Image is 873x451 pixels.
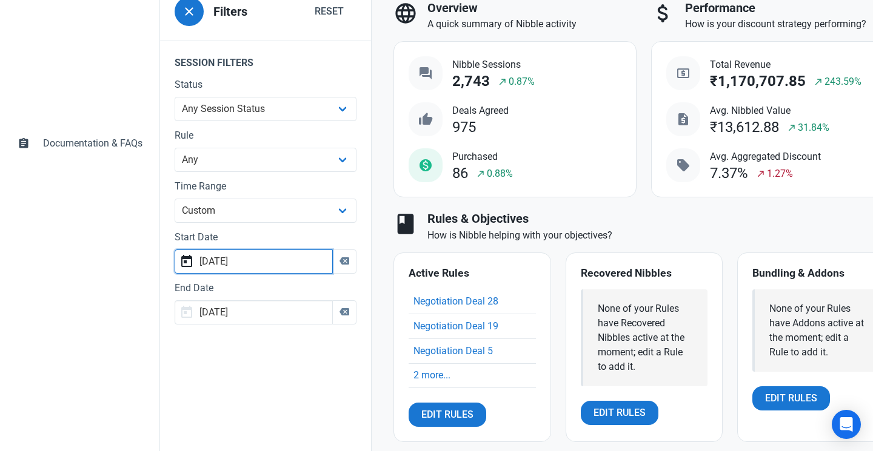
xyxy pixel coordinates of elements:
[509,74,535,89] span: 0.87%
[676,158,691,173] span: sell
[175,249,333,274] input: Start Date
[765,391,817,406] span: Edit Rules
[175,230,356,245] label: Start Date
[175,300,333,324] input: End Date
[769,301,865,360] div: None of your Rules have Addons active at the moment; edit a Rule to add it.
[767,166,793,181] span: 1.27%
[676,66,691,81] span: local_atm
[498,77,507,87] span: north_east
[452,119,476,136] div: 975
[824,74,861,89] span: 243.59%
[160,41,371,77] legend: Session Filters
[18,136,30,148] span: assignment
[581,401,658,425] a: Edit Rules
[476,169,486,179] span: north_east
[710,104,829,118] span: Avg. Nibbled Value
[452,104,509,118] span: Deals Agreed
[452,150,513,164] span: Purchased
[409,403,486,427] a: Edit Rules
[315,4,344,19] span: Reset
[710,73,806,90] div: ₹1,170,707.85
[175,179,356,194] label: Time Range
[213,5,247,19] h3: Filters
[413,369,450,381] a: 2 more...
[676,112,691,127] span: request_quote
[182,4,196,19] span: close
[756,169,766,179] span: north_east
[413,295,498,307] a: Negotiation Deal 28
[427,1,637,15] h3: Overview
[393,212,418,236] span: book
[814,77,823,87] span: north_east
[452,58,535,72] span: Nibble Sessions
[710,150,821,164] span: Avg. Aggregated Discount
[651,1,675,25] span: attach_money
[175,77,356,92] label: Status
[594,406,646,420] span: Edit Rules
[798,120,829,135] span: 31.84%
[710,165,748,182] div: 7.37%
[452,73,490,90] div: 2,743
[487,166,513,181] span: 0.88%
[413,345,493,357] a: Negotiation Deal 5
[832,410,861,439] div: Open Intercom Messenger
[581,268,707,280] h4: Recovered Nibbles
[710,58,861,72] span: Total Revenue
[393,1,418,25] span: language
[175,281,356,295] label: End Date
[418,66,433,81] span: question_answer
[43,136,142,151] span: Documentation & FAQs
[710,119,779,136] div: ₹13,612.88
[421,407,473,422] span: Edit Rules
[418,158,433,173] span: monetization_on
[452,165,468,182] div: 86
[10,129,150,158] a: assignmentDocumentation & FAQs
[409,268,535,280] h4: Active Rules
[413,320,498,332] a: Negotiation Deal 19
[427,17,637,31] p: A quick summary of Nibble activity
[418,112,433,127] span: thumb_up
[175,128,356,143] label: Rule
[752,386,830,410] a: Edit Rules
[598,301,693,374] div: None of your Rules have Recovered Nibbles active at the moment; edit a Rule to add it.
[787,123,797,133] span: north_east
